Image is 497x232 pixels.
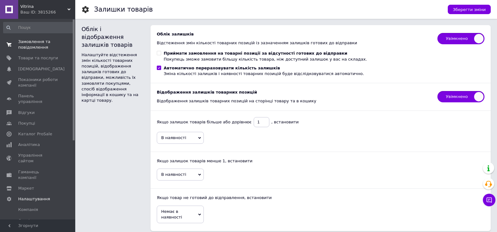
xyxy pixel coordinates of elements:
span: В наявності [161,172,186,177]
div: Відображення залишків товарних позицій [157,89,431,95]
button: Чат з покупцем [483,194,495,206]
span: Панель управління [18,93,58,105]
div: Облік залишків [157,31,431,37]
span: Замовлення та повідомлення [18,39,58,50]
span: Каталог ProSale [18,131,52,137]
div: Відображення залишків товарних позицій на сторінці товару та в кошику [157,98,431,104]
input: Пошук [3,22,74,33]
b: Автоматично перераховувати кількість залишків [164,66,280,70]
span: Vitrina [20,4,67,9]
span: В наявності [161,135,186,140]
span: Гаманець компанії [18,169,58,181]
div: Зміна кількості залишків і наявності товарних позицій буде відслідковуватися автоматично. [164,71,364,77]
span: Увімкнено [437,91,484,102]
span: Сторінка продавця [18,218,58,229]
span: Товари та послуги [18,55,58,61]
span: Покупці [18,121,35,126]
div: Якщо товар не готовий до відправлення, встановити [157,195,484,201]
span: Компанія [18,207,38,213]
div: Відстеження змін кількості товарних позицій із зазначенням залишків готових до відправки [157,40,431,46]
div: Ваш ID: 3815266 [20,9,75,15]
b: Приймати замовлення на товарні позиції за відсутності готових до відправки [164,51,347,56]
span: Показники роботи компанії [18,77,58,88]
div: Якщо залишок товарів більше або дорівнює , встановити [157,117,484,127]
span: Немає в наявності [161,209,182,219]
span: Відгуки [18,110,34,116]
span: Маркет [18,186,34,191]
span: Аналітика [18,142,40,148]
h1: Залишки товарів [94,6,153,13]
button: Зберегти зміни [448,5,491,14]
div: Покупець зможе замовити більшу кількість товара, ніж доступний залишок у вас на складах. [164,57,367,62]
span: Зберегти зміни [453,7,486,12]
input: 0 [254,117,269,127]
span: Налаштування [18,196,50,202]
div: Налаштуйте відстеження змін кількості товарних позицій, відображення залишків готових до відправк... [82,52,144,104]
div: Облік і відображення залишків товарів [82,25,144,49]
span: Управління сайтом [18,153,58,164]
div: Якщо залишок товарів менше 1, встановити [157,158,484,164]
span: [DEMOGRAPHIC_DATA] [18,66,65,72]
span: Увімкнено [437,33,484,44]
